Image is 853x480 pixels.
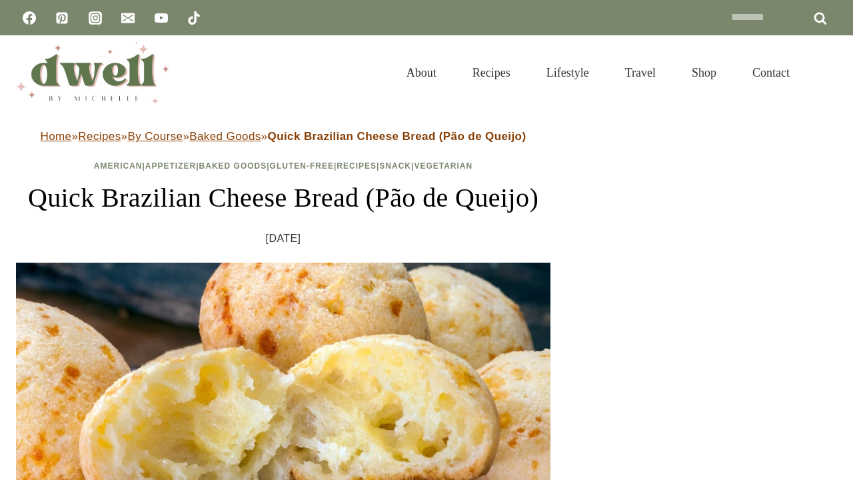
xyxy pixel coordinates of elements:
a: Travel [607,49,674,96]
a: Vegetarian [414,161,472,171]
a: YouTube [148,5,175,31]
a: By Course [127,130,183,143]
a: Recipes [454,49,528,96]
a: About [389,49,454,96]
a: Shop [674,49,734,96]
a: Facebook [16,5,43,31]
a: Baked Goods [189,130,261,143]
a: Snack [379,161,411,171]
button: View Search Form [814,61,837,84]
a: Email [115,5,141,31]
nav: Primary Navigation [389,49,808,96]
span: » » » » [41,130,526,143]
a: Pinterest [49,5,75,31]
a: Baked Goods [199,161,267,171]
span: | | | | | | [94,161,472,171]
a: Contact [734,49,808,96]
a: Home [41,130,72,143]
a: Instagram [82,5,109,31]
strong: Quick Brazilian Cheese Bread (Pão de Queijo) [268,130,526,143]
a: Lifestyle [528,49,607,96]
a: TikTok [181,5,207,31]
a: Gluten-Free [270,161,334,171]
a: American [94,161,143,171]
time: [DATE] [266,229,301,249]
a: Recipes [337,161,377,171]
img: DWELL by michelle [16,42,169,103]
a: Appetizer [145,161,196,171]
h1: Quick Brazilian Cheese Bread (Pão de Queijo) [16,178,550,218]
a: Recipes [78,130,121,143]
